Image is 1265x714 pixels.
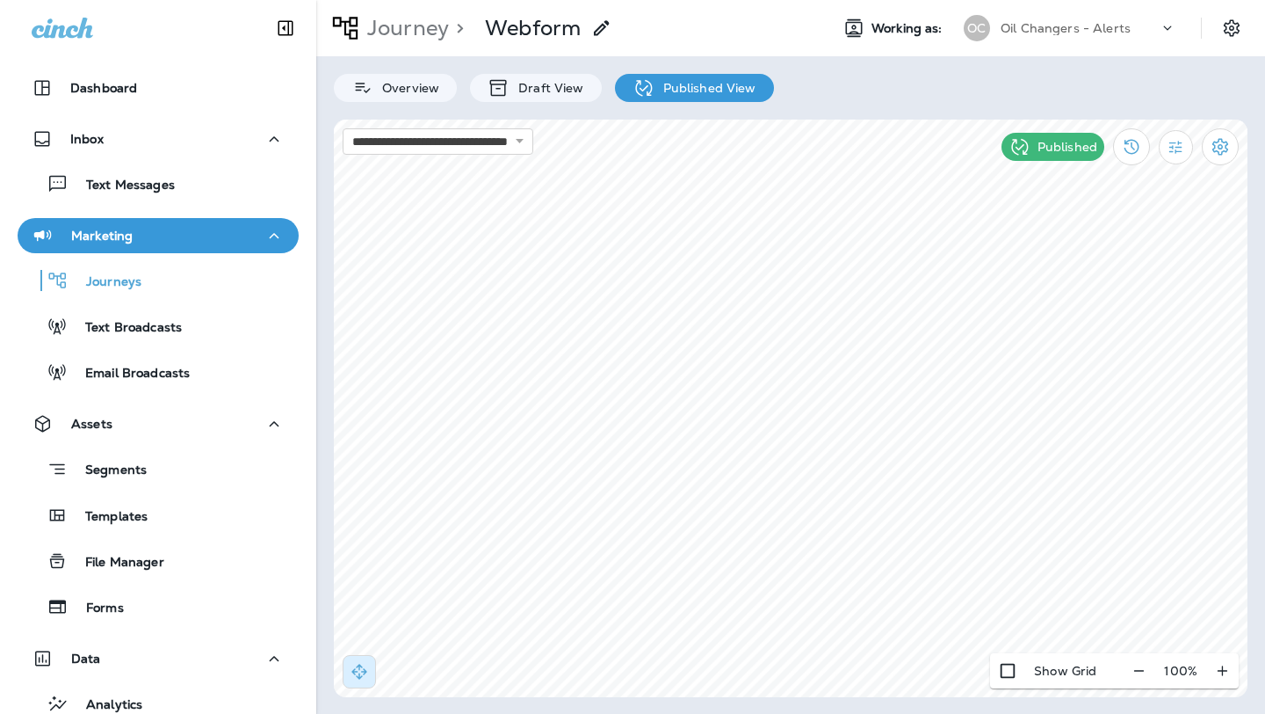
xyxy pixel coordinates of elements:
button: Segments [18,450,299,488]
p: Journeys [69,274,141,291]
button: Inbox [18,121,299,157]
p: Templates [68,509,148,526]
button: Data [18,641,299,676]
p: > [449,15,464,41]
p: Journey [360,15,449,41]
p: Assets [71,417,112,431]
p: Text Broadcasts [68,320,182,337]
p: Published [1037,140,1097,154]
button: Collapse Sidebar [261,11,310,46]
p: Marketing [71,229,133,243]
p: Email Broadcasts [68,366,190,382]
p: Text Messages [69,178,175,194]
button: Templates [18,497,299,534]
p: Draft View [510,81,583,95]
button: Journeys [18,262,299,299]
button: Forms [18,588,299,625]
button: Settings [1216,12,1247,44]
p: Webform [485,15,581,41]
button: File Manager [18,543,299,579]
button: Text Messages [18,165,299,202]
p: Published View [654,81,756,95]
span: Working as: [871,21,946,36]
p: Forms [69,601,124,617]
button: Text Broadcasts [18,308,299,345]
div: OC [964,15,990,41]
button: Assets [18,406,299,441]
p: Data [71,652,101,666]
button: Email Broadcasts [18,353,299,390]
p: File Manager [68,555,164,572]
button: Marketing [18,218,299,253]
p: Oil Changers - Alerts [1001,21,1131,35]
button: Filter Statistics [1159,130,1193,164]
p: Overview [373,81,439,95]
button: Settings [1202,128,1239,165]
button: Dashboard [18,70,299,106]
p: Analytics [69,697,142,714]
p: Show Grid [1034,664,1096,678]
p: Segments [68,463,147,480]
p: Dashboard [70,81,137,95]
p: Inbox [70,132,104,146]
p: 100 % [1164,664,1197,678]
button: View Changelog [1113,128,1150,165]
